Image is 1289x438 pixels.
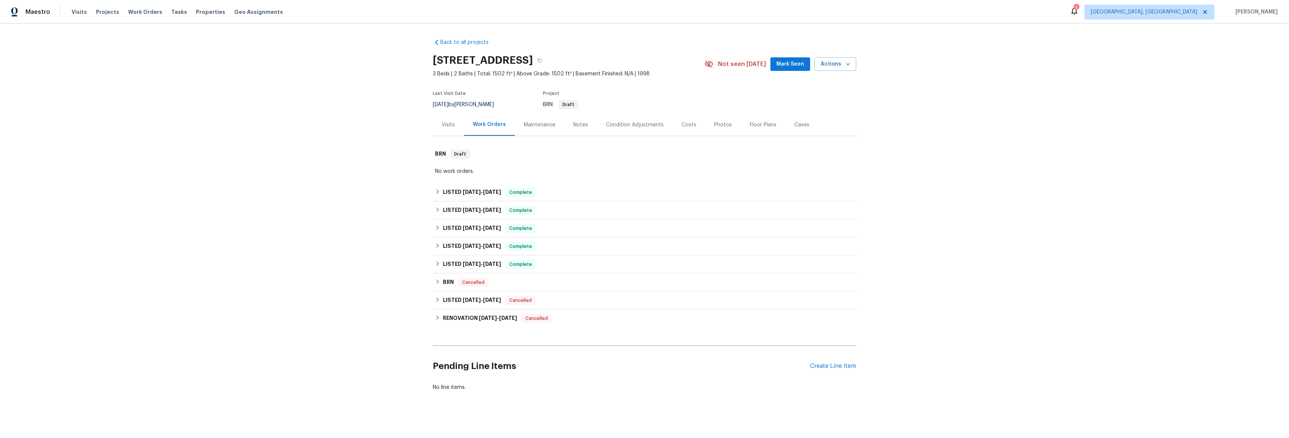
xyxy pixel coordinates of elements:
span: Complete [506,225,535,232]
span: Not seen [DATE] [718,60,766,68]
h6: BRN [435,150,446,159]
span: Properties [196,8,225,16]
span: - [479,315,517,321]
div: LISTED [DATE]-[DATE]Complete [433,201,856,219]
button: Mark Seen [770,57,810,71]
span: [DATE] [463,297,481,303]
div: Visits [442,121,455,129]
span: Complete [506,207,535,214]
div: BRN Draft [433,142,856,166]
span: Project [543,91,559,96]
div: Floor Plans [750,121,776,129]
span: Work Orders [128,8,162,16]
div: LISTED [DATE]-[DATE]Cancelled [433,291,856,309]
span: Projects [96,8,119,16]
span: [GEOGRAPHIC_DATA], [GEOGRAPHIC_DATA] [1091,8,1197,16]
span: [DATE] [483,225,501,231]
h6: LISTED [443,206,501,215]
span: Complete [506,189,535,196]
span: - [463,297,501,303]
button: Actions [815,57,856,71]
h2: Pending Line Items [433,349,810,384]
div: Photos [714,121,732,129]
span: [DATE] [479,315,497,321]
span: Draft [451,150,469,158]
div: No work orders. [435,168,854,175]
div: RENOVATION [DATE]-[DATE]Cancelled [433,309,856,327]
span: [DATE] [499,315,517,321]
span: Mark Seen [776,60,804,69]
div: No line items. [433,384,856,391]
div: by [PERSON_NAME] [433,100,503,109]
span: 3 Beds | 2 Baths | Total: 1502 ft² | Above Grade: 1502 ft² | Basement Finished: N/A | 1998 [433,70,704,78]
span: [DATE] [483,297,501,303]
span: Cancelled [459,279,487,286]
span: - [463,261,501,267]
span: Geo Assignments [234,8,283,16]
span: - [463,243,501,249]
div: Cases [794,121,809,129]
span: Cancelled [506,297,535,304]
span: Visits [72,8,87,16]
div: LISTED [DATE]-[DATE]Complete [433,237,856,255]
button: Copy Address [533,54,546,67]
span: Complete [506,261,535,268]
span: - [463,225,501,231]
span: [PERSON_NAME] [1232,8,1278,16]
span: [DATE] [463,189,481,195]
div: LISTED [DATE]-[DATE]Complete [433,219,856,237]
h6: LISTED [443,224,501,233]
h6: RENOVATION [443,314,517,323]
h6: BRN [443,278,454,287]
span: - [463,189,501,195]
span: [DATE] [483,189,501,195]
div: Maintenance [524,121,555,129]
span: [DATE] [433,102,449,107]
span: Draft [559,102,577,107]
span: [DATE] [463,261,481,267]
h6: LISTED [443,242,501,251]
span: BRN [543,102,578,107]
h2: [STREET_ADDRESS] [433,57,533,64]
div: Create Line Item [810,363,856,370]
h6: LISTED [443,260,501,269]
span: Tasks [171,9,187,15]
span: [DATE] [483,243,501,249]
span: [DATE] [463,207,481,213]
span: Last Visit Date [433,91,466,96]
div: Condition Adjustments [606,121,664,129]
h6: LISTED [443,296,501,305]
div: 1 [1074,4,1079,12]
div: LISTED [DATE]-[DATE]Complete [433,255,856,273]
span: [DATE] [463,225,481,231]
span: - [463,207,501,213]
div: Notes [573,121,588,129]
h6: LISTED [443,188,501,197]
span: Cancelled [522,315,551,322]
span: Maestro [25,8,50,16]
div: Work Orders [473,121,506,128]
span: [DATE] [483,261,501,267]
span: Actions [821,60,850,69]
div: LISTED [DATE]-[DATE]Complete [433,183,856,201]
span: [DATE] [483,207,501,213]
span: [DATE] [463,243,481,249]
span: Complete [506,243,535,250]
div: Costs [682,121,696,129]
div: BRN Cancelled [433,273,856,291]
a: Back to all projects [433,39,505,46]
